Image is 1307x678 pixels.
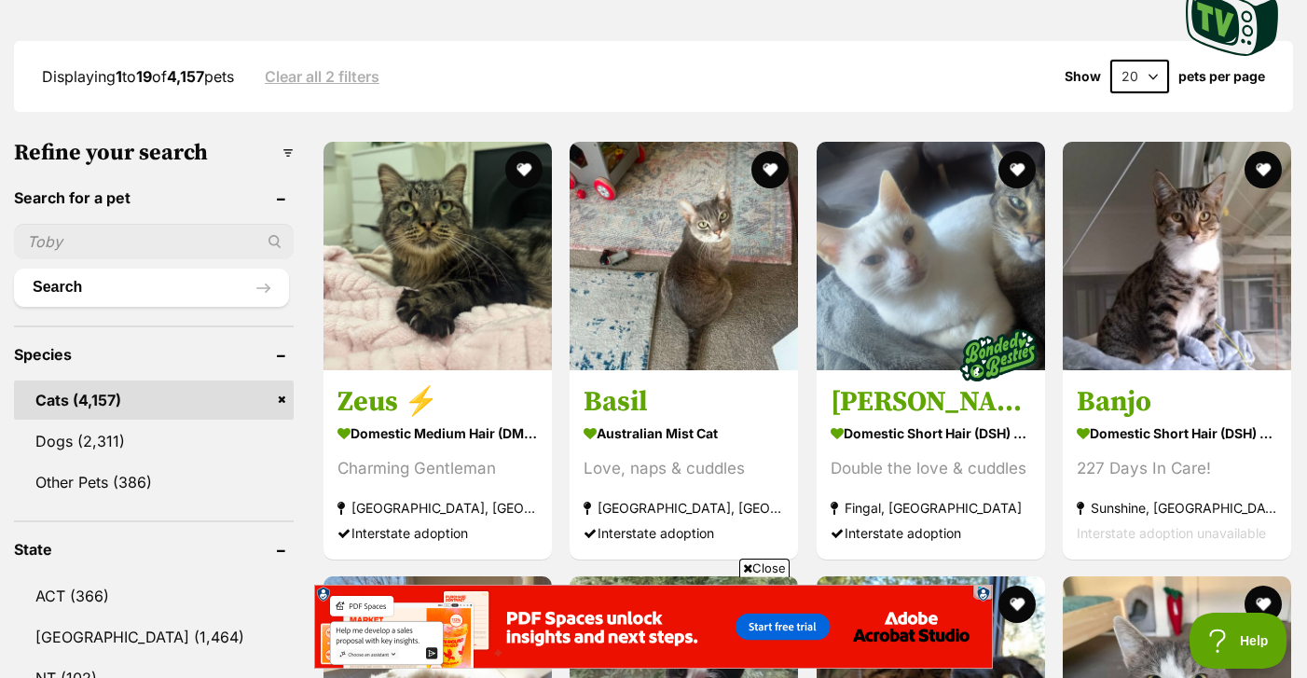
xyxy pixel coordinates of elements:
[337,519,538,545] div: Interstate adoption
[1077,383,1277,419] h3: Banjo
[1065,69,1101,84] span: Show
[1077,455,1277,480] div: 227 Days In Care!
[831,519,1031,545] div: Interstate adoption
[189,201,266,220] span: Learn More
[998,151,1036,188] button: favourite
[14,140,294,166] h3: Refine your search
[1063,142,1291,370] img: Banjo - Domestic Short Hair (DSH) Cat
[42,67,234,86] span: Displaying to of pets
[14,463,294,502] a: Other Pets (386)
[831,455,1031,480] div: Double the love & cuddles
[87,201,152,220] span: Comment
[337,383,538,419] h3: Zeus ⚡
[14,422,294,461] a: Dogs (2,311)
[6,159,276,232] a: 2.5k 152 Comments Like Comment Learn More
[1,2,23,27] div: ×
[1063,369,1291,559] a: Banjo Domestic Short Hair (DSH) Cat 227 Days In Care! Sunshine, [GEOGRAPHIC_DATA] Interstate adop...
[314,585,993,669] iframe: Advertisement
[1245,586,1282,623] button: favourite
[11,167,28,184] img: like.png
[14,381,294,420] a: Cats (4,157)
[1077,419,1277,446] strong: Domestic Short Hair (DSH) Cat
[14,224,294,259] input: Toby
[817,369,1045,559] a: [PERSON_NAME] & [PERSON_NAME] Domestic Short Hair (DSH) Cat Double the love & cuddles Fingal, [GE...
[584,383,784,419] h3: Basil
[752,151,790,188] button: favourite
[14,617,294,657] a: [GEOGRAPHIC_DATA] (1,464)
[570,369,798,559] a: Basil Australian Mist Cat Love, naps & cuddles [GEOGRAPHIC_DATA], [GEOGRAPHIC_DATA] Interstate ad...
[14,346,294,363] header: Species
[1190,613,1288,669] iframe: Help Scout Beacon - Open
[570,142,798,370] img: Basil - Australian Mist Cat
[337,455,538,480] div: Charming Gentleman
[323,142,552,370] img: Zeus ⚡ - Domestic Medium Hair (DMH) Cat
[1178,69,1265,84] label: pets per page
[265,68,379,85] a: Clear all 2 filters
[831,419,1031,446] strong: Domestic Short Hair (DSH) Cat
[167,67,204,86] strong: 4,157
[831,383,1031,419] h3: [PERSON_NAME] & [PERSON_NAME]
[337,494,538,519] strong: [GEOGRAPHIC_DATA], [GEOGRAPHIC_DATA]
[739,559,790,577] span: Close
[28,201,59,220] span: Like
[1245,151,1282,188] button: favourite
[26,167,43,184] img: wow.png
[998,586,1036,623] button: favourite
[14,269,289,306] button: Search
[14,576,294,616] a: ACT (366)
[584,519,784,545] div: Interstate adoption
[817,142,1045,370] img: Finn & Rudy - Domestic Short Hair (DSH) Cat
[1077,524,1266,540] span: Interstate adoption unavailable
[584,455,784,480] div: Love, naps & cuddles
[584,419,784,446] strong: Australian Mist Cat
[952,308,1045,401] img: bonded besties
[584,494,784,519] strong: [GEOGRAPHIC_DATA], [GEOGRAPHIC_DATA]
[14,541,294,558] header: State
[58,169,89,187] span: 2.5k
[14,189,294,206] header: Search for a pet
[831,494,1031,519] strong: Fingal, [GEOGRAPHIC_DATA]
[337,419,538,446] strong: Domestic Medium Hair (DMH) Cat
[323,369,552,559] a: Zeus ⚡ Domestic Medium Hair (DMH) Cat Charming Gentleman [GEOGRAPHIC_DATA], [GEOGRAPHIC_DATA] Int...
[505,151,543,188] button: favourite
[41,167,58,184] img: love.png
[1077,494,1277,519] strong: Sunshine, [GEOGRAPHIC_DATA]
[116,67,122,86] strong: 1
[141,169,275,187] span: 152 Comments
[136,67,152,86] strong: 19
